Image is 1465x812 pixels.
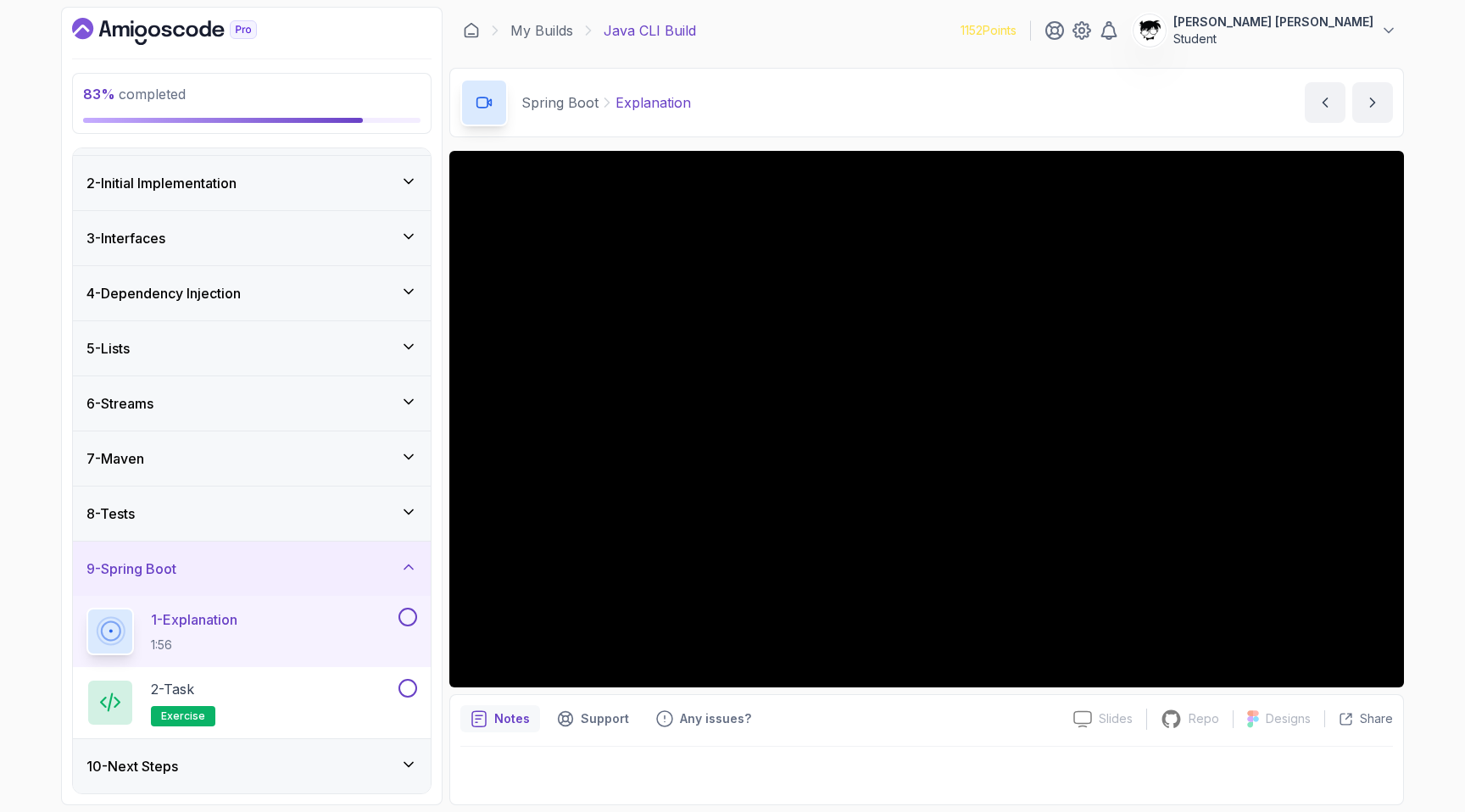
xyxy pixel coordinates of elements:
[83,86,115,103] span: 83 %
[961,22,1017,39] p: 1152 Points
[161,709,205,723] span: exercise
[1173,31,1373,47] p: Student
[73,542,431,596] button: 9-Spring Boot
[1360,710,1393,727] p: Share
[1324,710,1393,727] button: Share
[1305,82,1345,123] button: previous content
[72,18,296,45] a: Dashboard
[73,321,431,375] button: 5-Lists
[86,448,144,469] h3: 7 - Maven
[86,503,135,524] h3: 8 - Tests
[463,22,480,39] a: Dashboard
[460,705,540,732] button: notes button
[1189,710,1219,727] p: Repo
[151,679,194,699] p: 2 - Task
[1099,710,1133,727] p: Slides
[494,710,530,727] p: Notes
[83,86,186,103] span: completed
[646,705,761,732] button: Feedback button
[1173,14,1373,31] p: [PERSON_NAME] [PERSON_NAME]
[510,20,573,41] a: My Builds
[86,679,417,726] button: 2-Taskexercise
[86,393,153,414] h3: 6 - Streams
[1134,14,1166,47] img: user profile image
[680,710,751,727] p: Any issues?
[151,637,237,653] p: 1:56
[616,92,691,113] p: Explanation
[86,608,417,655] button: 1-Explanation1:56
[1352,82,1393,123] button: next content
[86,559,176,579] h3: 9 - Spring Boot
[521,92,599,113] p: Spring Boot
[86,283,241,303] h3: 4 - Dependency Injection
[73,156,431,210] button: 2-Initial Implementation
[73,211,431,265] button: 3-Interfaces
[1133,14,1397,47] button: user profile image[PERSON_NAME] [PERSON_NAME]Student
[86,338,130,359] h3: 5 - Lists
[151,609,237,630] p: 1 - Explanation
[73,431,431,486] button: 7-Maven
[547,705,639,732] button: Support button
[86,756,178,776] h3: 10 - Next Steps
[86,228,165,248] h3: 3 - Interfaces
[449,151,1404,687] iframe: 8 - Spring Boot
[73,376,431,431] button: 6-Streams
[604,20,696,41] p: Java CLI Build
[1266,710,1311,727] p: Designs
[581,710,629,727] p: Support
[73,266,431,320] button: 4-Dependency Injection
[73,739,431,793] button: 10-Next Steps
[73,487,431,541] button: 8-Tests
[86,173,237,193] h3: 2 - Initial Implementation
